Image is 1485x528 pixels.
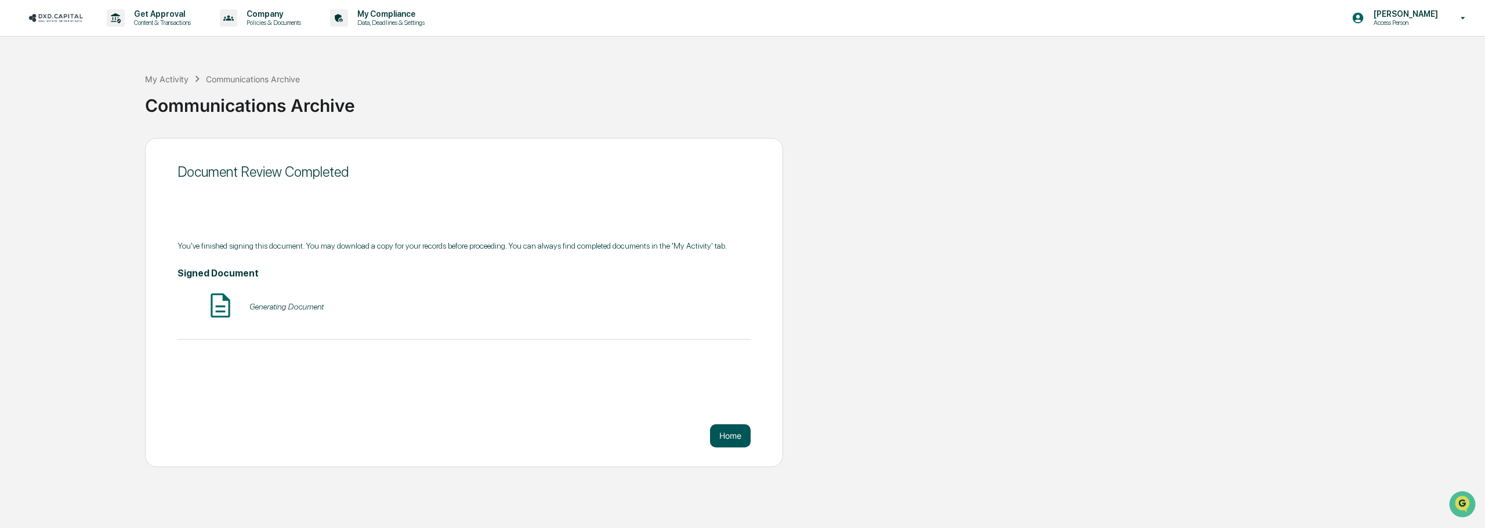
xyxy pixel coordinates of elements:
[82,196,140,205] a: Powered byPylon
[23,168,73,180] span: Data Lookup
[1364,19,1444,27] p: Access Person
[12,89,32,110] img: 1746055101610-c473b297-6a78-478c-a979-82029cc54cd1
[348,19,430,27] p: Data, Deadlines & Settings
[23,146,75,158] span: Preclearance
[7,141,79,162] a: 🖐️Preclearance
[145,74,189,84] div: My Activity
[28,12,84,23] img: logo
[84,147,93,156] div: 🗄️
[125,9,197,19] p: Get Approval
[1448,490,1479,521] iframe: Open customer support
[1364,9,1444,19] p: [PERSON_NAME]
[12,147,21,156] div: 🖐️
[115,196,140,205] span: Pylon
[206,74,300,84] div: Communications Archive
[178,268,751,279] h4: Signed Document
[197,92,211,106] button: Start new chat
[7,163,78,184] a: 🔎Data Lookup
[178,163,751,180] div: Document Review Completed
[125,19,197,27] p: Content & Transactions
[39,100,147,110] div: We're available if you need us!
[237,9,307,19] p: Company
[12,24,211,43] p: How can we help?
[206,291,235,320] img: Document Icon
[249,302,324,311] div: Generating Document
[39,89,190,100] div: Start new chat
[237,19,307,27] p: Policies & Documents
[178,241,751,250] div: You've finished signing this document. You may download a copy for your records before proceeding...
[145,86,1479,116] div: Communications Archive
[12,169,21,179] div: 🔎
[710,424,751,447] button: Home
[79,141,148,162] a: 🗄️Attestations
[348,9,430,19] p: My Compliance
[96,146,144,158] span: Attestations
